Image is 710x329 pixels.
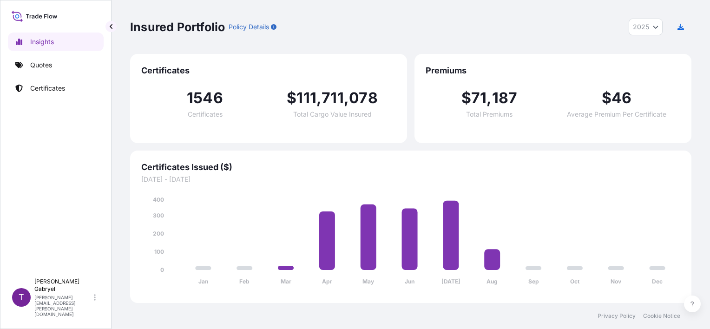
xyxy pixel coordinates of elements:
[471,91,486,105] span: 71
[486,278,498,285] tspan: Aug
[153,196,164,203] tspan: 400
[8,33,104,51] a: Insights
[492,91,518,105] span: 187
[198,278,208,285] tspan: Jan
[153,230,164,237] tspan: 200
[598,312,636,320] a: Privacy Policy
[153,212,164,219] tspan: 300
[154,248,164,255] tspan: 100
[567,111,666,118] span: Average Premium Per Certificate
[160,266,164,273] tspan: 0
[30,60,52,70] p: Quotes
[344,91,349,105] span: ,
[293,111,372,118] span: Total Cargo Value Insured
[281,278,291,285] tspan: Mar
[629,19,663,35] button: Year Selector
[188,111,223,118] span: Certificates
[8,79,104,98] a: Certificates
[322,278,332,285] tspan: Apr
[130,20,225,34] p: Insured Portfolio
[30,84,65,93] p: Certificates
[287,91,296,105] span: $
[466,111,513,118] span: Total Premiums
[322,91,344,105] span: 711
[8,56,104,74] a: Quotes
[141,162,680,173] span: Certificates Issued ($)
[30,37,54,46] p: Insights
[611,278,622,285] tspan: Nov
[316,91,322,105] span: ,
[34,278,92,293] p: [PERSON_NAME] Gabryel
[141,175,680,184] span: [DATE] - [DATE]
[602,91,611,105] span: $
[570,278,580,285] tspan: Oct
[441,278,460,285] tspan: [DATE]
[486,91,492,105] span: ,
[187,91,223,105] span: 1546
[349,91,378,105] span: 078
[141,65,396,76] span: Certificates
[19,293,24,302] span: T
[362,278,375,285] tspan: May
[34,295,92,317] p: [PERSON_NAME][EMAIL_ADDRESS][PERSON_NAME][DOMAIN_NAME]
[528,278,539,285] tspan: Sep
[611,91,631,105] span: 46
[643,312,680,320] a: Cookie Notice
[405,278,414,285] tspan: Jun
[229,22,269,32] p: Policy Details
[296,91,316,105] span: 111
[426,65,680,76] span: Premiums
[239,278,250,285] tspan: Feb
[633,22,649,32] span: 2025
[652,278,663,285] tspan: Dec
[461,91,471,105] span: $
